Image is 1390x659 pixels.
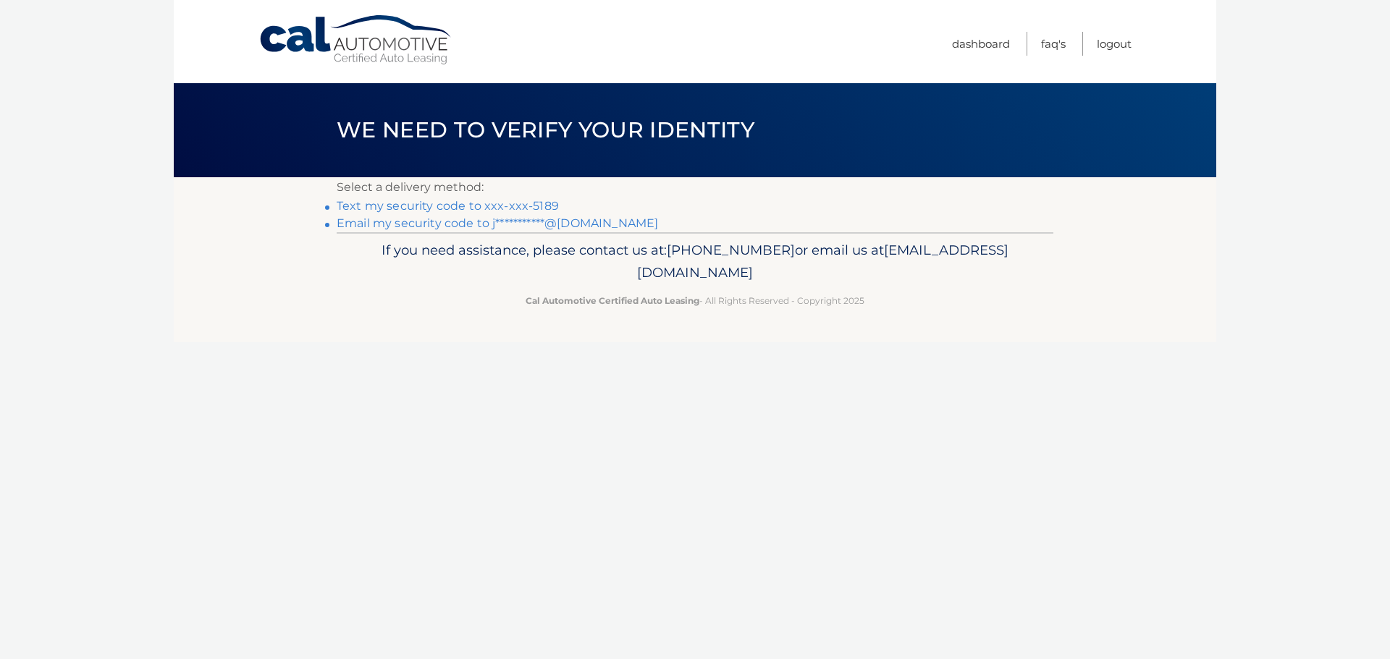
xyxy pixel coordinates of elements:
a: FAQ's [1041,32,1066,56]
p: If you need assistance, please contact us at: or email us at [346,239,1044,285]
span: We need to verify your identity [337,116,754,143]
span: [PHONE_NUMBER] [667,242,795,258]
a: Text my security code to xxx-xxx-5189 [337,199,559,213]
a: Cal Automotive [258,14,454,66]
a: Logout [1097,32,1132,56]
strong: Cal Automotive Certified Auto Leasing [526,295,699,306]
p: Select a delivery method: [337,177,1053,197]
a: Dashboard [952,32,1010,56]
p: - All Rights Reserved - Copyright 2025 [346,293,1044,308]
